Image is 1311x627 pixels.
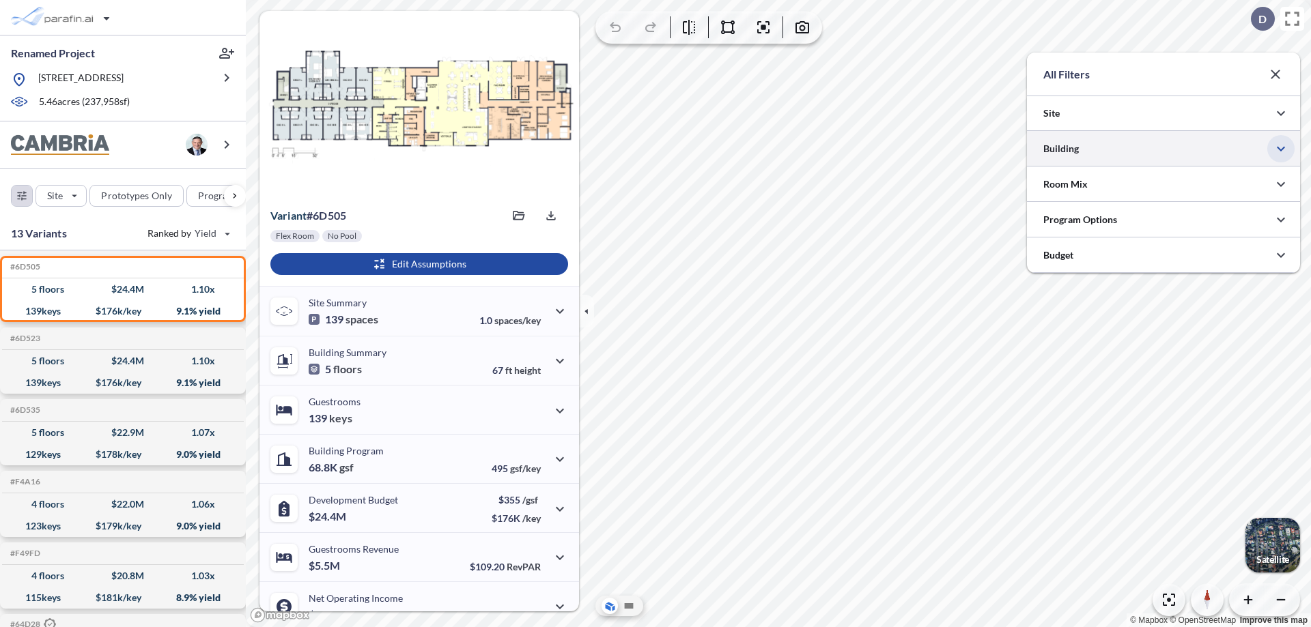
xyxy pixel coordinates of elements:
button: Prototypes Only [89,185,184,207]
p: [STREET_ADDRESS] [38,71,124,88]
span: ft [505,364,512,376]
p: Building Summary [309,347,386,358]
p: 40.0% [483,610,541,622]
span: /gsf [522,494,538,506]
p: Site [47,189,63,203]
p: Building Program [309,445,384,456]
p: No Pool [328,231,356,242]
span: floors [333,362,362,376]
p: 68.8K [309,461,354,474]
p: $2.2M [309,608,342,622]
p: $176K [492,512,541,524]
p: 495 [492,463,541,474]
button: Aerial View [602,598,618,614]
p: # 6d505 [270,209,346,222]
p: Satellite [1256,554,1289,565]
span: RevPAR [507,561,541,572]
button: Site Plan [621,598,637,614]
p: 5.46 acres ( 237,958 sf) [39,95,130,110]
span: spaces/key [494,315,541,326]
h5: Click to copy the code [8,477,40,486]
p: Edit Assumptions [392,257,466,271]
a: OpenStreetMap [1170,615,1236,625]
p: 1.0 [479,315,541,326]
p: D [1258,13,1267,25]
p: Guestrooms Revenue [309,543,399,555]
span: Yield [195,227,217,240]
span: gsf [339,461,354,474]
h5: Click to copy the code [8,549,40,558]
button: Site [36,185,87,207]
span: Variant [270,209,307,222]
img: user logo [186,134,208,156]
span: height [514,364,541,376]
p: Development Budget [309,494,398,506]
p: Site Summary [309,297,367,308]
p: Program [198,189,236,203]
button: Edit Assumptions [270,253,568,275]
h5: Click to copy the code [8,405,40,415]
img: BrandImage [11,134,109,156]
p: $109.20 [470,561,541,572]
p: $355 [492,494,541,506]
a: Mapbox [1130,615,1168,625]
p: $24.4M [309,510,348,523]
p: 139 [309,312,378,326]
p: Guestrooms [309,396,361,407]
p: 13 Variants [11,225,67,242]
p: Prototypes Only [101,189,172,203]
p: Flex Room [276,231,314,242]
button: Switcher ImageSatellite [1245,518,1300,572]
span: gsf/key [510,463,541,474]
p: 139 [309,411,352,425]
p: $5.5M [309,559,342,572]
a: Mapbox homepage [250,607,310,623]
span: margin [511,610,541,622]
p: Room Mix [1043,177,1088,191]
p: 67 [492,364,541,376]
h5: Click to copy the code [8,262,40,272]
p: 5 [309,362,362,376]
button: Program [186,185,260,207]
span: spaces [346,312,378,326]
p: Renamed Project [11,46,95,61]
img: Switcher Image [1245,518,1300,572]
span: keys [329,411,352,425]
p: Budget [1043,248,1073,262]
h5: Click to copy the code [8,334,40,343]
p: All Filters [1043,66,1090,83]
span: /key [522,512,541,524]
p: Site [1043,106,1060,120]
a: Improve this map [1240,615,1308,625]
p: Program Options [1043,213,1117,227]
p: Net Operating Income [309,592,403,604]
button: Ranked by Yield [137,222,239,244]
